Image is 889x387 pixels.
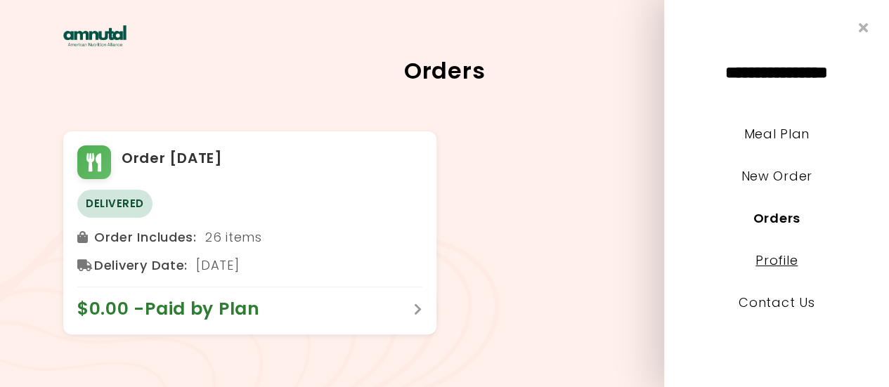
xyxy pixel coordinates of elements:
span: Order Includes : [94,226,197,249]
div: Order [DATE]DeliveredOrder Includes: 26 items Delivery Date: [DATE]$0.00 -Paid by Plan [63,131,436,334]
div: [DATE] [77,254,422,277]
a: Orders [753,209,800,227]
div: 26 items [77,226,422,249]
span: Delivery Date : [94,254,188,277]
h2: Orders [63,60,826,82]
a: New Order [741,167,812,185]
a: Contact Us [739,294,815,311]
span: Delivered [77,190,153,218]
span: $0.00 - Paid by Plan [77,298,274,320]
h2: Order [DATE] [122,147,223,170]
img: AmNutAl [63,25,126,46]
a: Meal Plan [744,125,809,143]
a: Profile [755,251,798,269]
i: Close [858,21,868,34]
